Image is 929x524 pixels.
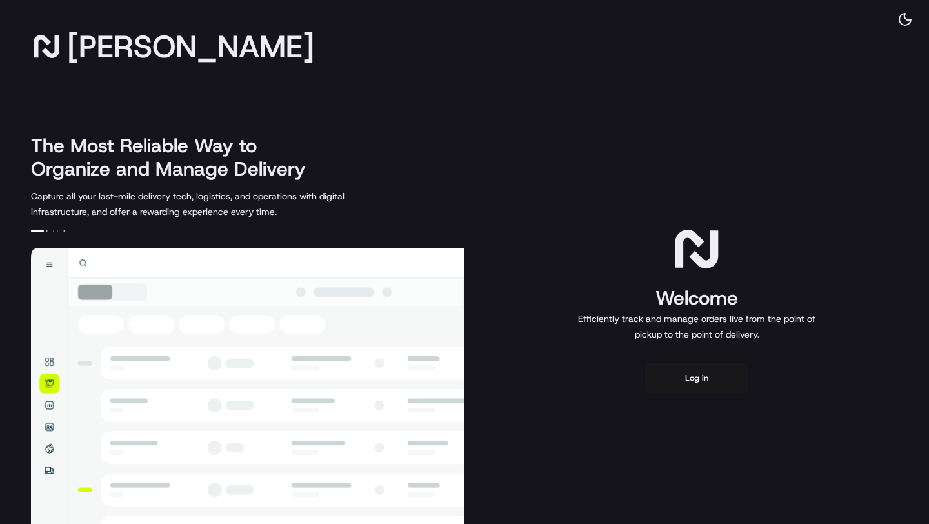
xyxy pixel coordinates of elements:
[67,34,314,59] span: [PERSON_NAME]
[31,188,403,219] p: Capture all your last-mile delivery tech, logistics, and operations with digital infrastructure, ...
[645,363,748,394] button: Log in
[31,134,320,181] h2: The Most Reliable Way to Organize and Manage Delivery
[573,285,821,311] h1: Welcome
[573,311,821,342] p: Efficiently track and manage orders live from the point of pickup to the point of delivery.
